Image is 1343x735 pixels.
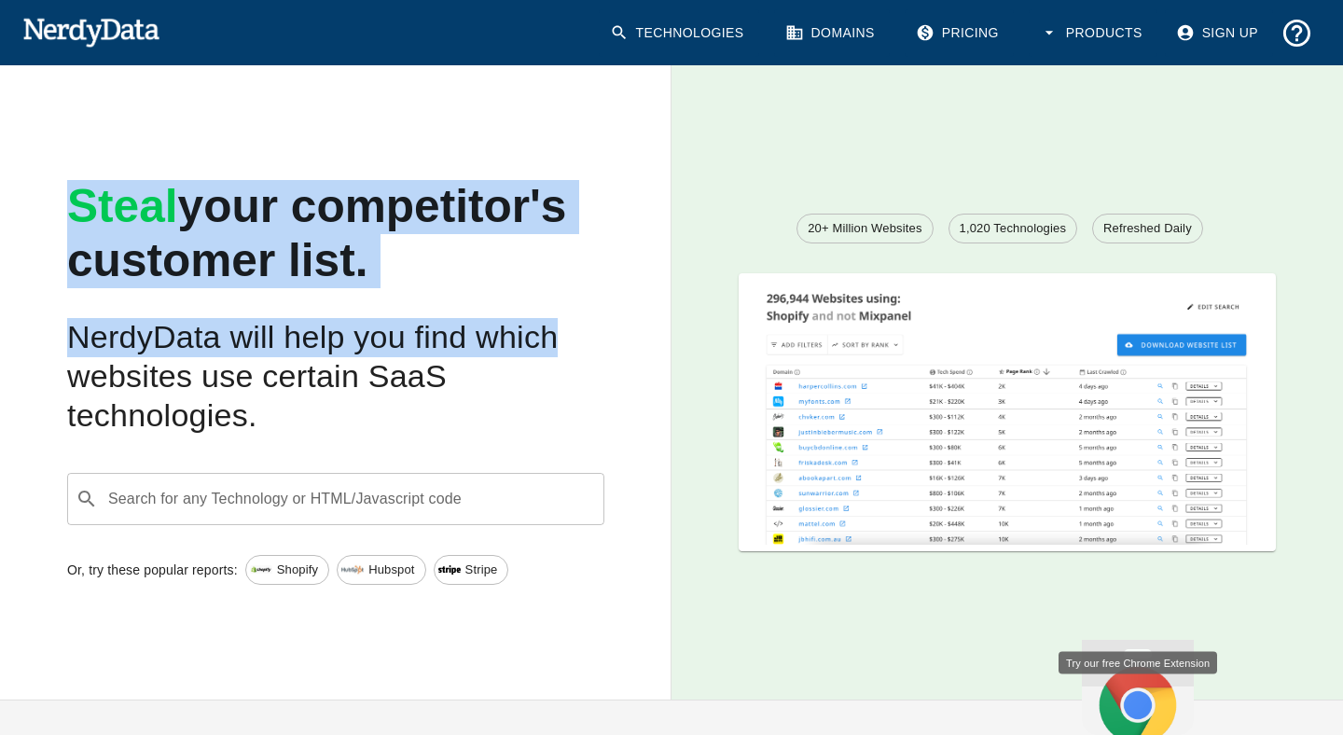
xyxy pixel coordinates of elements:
[739,273,1276,545] img: A screenshot of a report showing the total number of websites using Shopify
[1093,219,1202,238] span: Refreshed Daily
[774,9,890,57] a: Domains
[455,561,508,579] span: Stripe
[1084,640,1196,735] div: Try our free Chrome Extension
[358,561,424,579] span: Hubspot
[22,13,159,50] img: NerdyData.com
[948,214,1078,243] a: 1,020 Technologies
[267,561,328,579] span: Shopify
[67,180,604,288] h1: your competitor's customer list.
[337,555,425,585] a: Hubspot
[1059,651,1217,674] div: Try our free Chrome Extension
[797,219,932,238] span: 20+ Million Websites
[949,219,1077,238] span: 1,020 Technologies
[245,555,329,585] a: Shopify
[905,9,1014,57] a: Pricing
[1165,9,1273,57] a: Sign Up
[67,561,238,579] p: Or, try these popular reports:
[434,555,509,585] a: Stripe
[796,214,933,243] a: 20+ Million Websites
[1273,9,1321,57] button: Support and Documentation
[1029,9,1157,57] button: Products
[599,9,759,57] a: Technologies
[67,318,604,436] h2: NerdyData will help you find which websites use certain SaaS technologies.
[1092,214,1203,243] a: Refreshed Daily
[67,180,178,232] span: Steal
